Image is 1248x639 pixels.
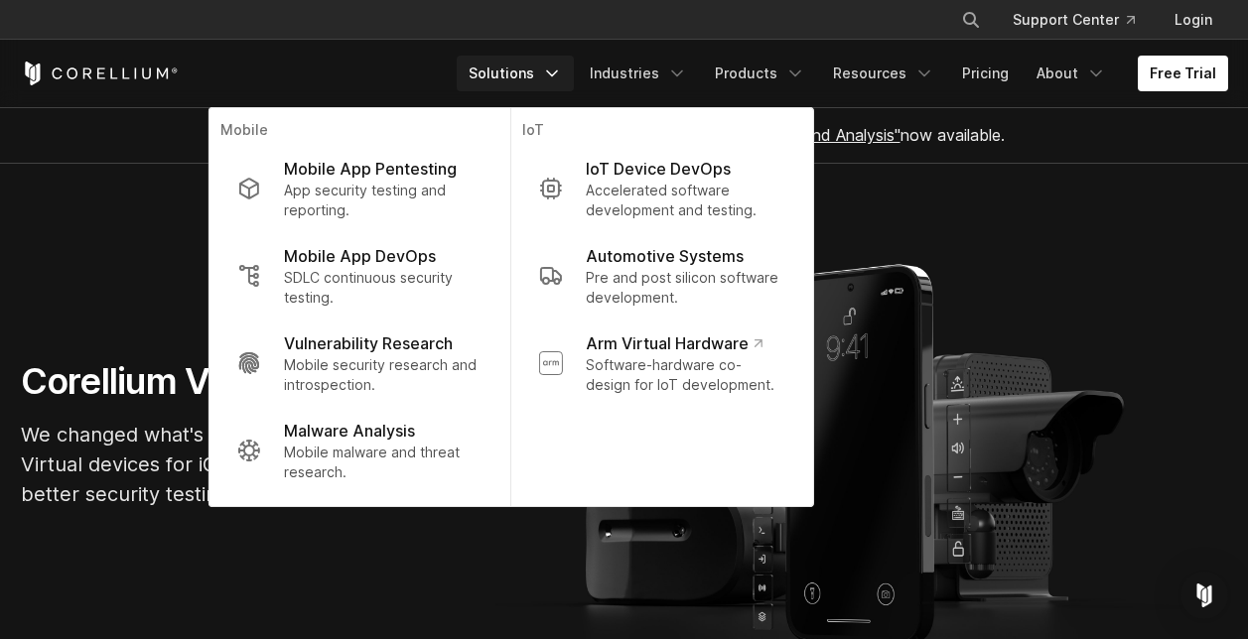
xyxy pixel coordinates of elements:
p: Mobile App DevOps [284,244,436,268]
p: IoT [522,120,800,145]
p: Software-hardware co-design for IoT development. [586,355,784,395]
p: Mobile [220,120,497,145]
a: Arm Virtual Hardware Software-hardware co-design for IoT development. [522,319,800,407]
a: Resources [821,56,946,91]
div: Open Intercom Messenger [1180,572,1228,619]
div: Navigation Menu [457,56,1228,91]
p: SDLC continuous security testing. [284,268,482,308]
a: IoT Device DevOps Accelerated software development and testing. [522,145,800,232]
a: Free Trial [1138,56,1228,91]
a: Automotive Systems Pre and post silicon software development. [522,232,800,319]
a: Industries [578,56,699,91]
p: Mobile security research and introspection. [284,355,482,395]
p: Automotive Systems [586,244,744,268]
a: About [1025,56,1118,91]
p: Accelerated software development and testing. [586,181,784,220]
p: Malware Analysis [284,419,415,443]
p: IoT Device DevOps [586,157,731,181]
a: Mobile App Pentesting App security testing and reporting. [220,145,497,232]
p: Arm Virtual Hardware [586,331,762,355]
a: Support Center [997,2,1151,38]
a: Vulnerability Research Mobile security research and introspection. [220,319,497,407]
a: Solutions [457,56,574,91]
p: Mobile malware and threat research. [284,443,482,482]
p: Vulnerability Research [284,331,453,355]
a: Mobile App DevOps SDLC continuous security testing. [220,232,497,319]
a: Login [1159,2,1228,38]
div: Navigation Menu [937,2,1228,38]
h1: Corellium Virtual Hardware [21,359,617,404]
p: We changed what's possible, so you can build what's next. Virtual devices for iOS, Android, and A... [21,420,617,509]
p: App security testing and reporting. [284,181,482,220]
a: Products [703,56,817,91]
a: Malware Analysis Mobile malware and threat research. [220,407,497,494]
button: Search [953,2,989,38]
a: Corellium Home [21,62,179,85]
a: Pricing [950,56,1021,91]
p: Mobile App Pentesting [284,157,457,181]
p: Pre and post silicon software development. [586,268,784,308]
